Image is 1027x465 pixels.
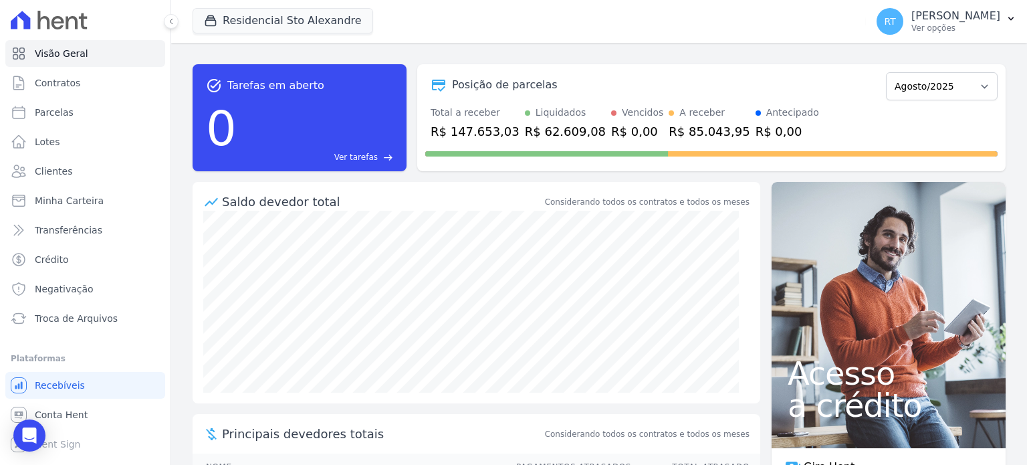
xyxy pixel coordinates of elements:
a: Troca de Arquivos [5,305,165,332]
span: Clientes [35,165,72,178]
a: Parcelas [5,99,165,126]
a: Transferências [5,217,165,244]
div: Considerando todos os contratos e todos os meses [545,196,750,208]
div: R$ 0,00 [611,122,663,141]
a: Conta Hent [5,401,165,428]
span: Transferências [35,223,102,237]
div: Posição de parcelas [452,77,558,93]
span: Lotes [35,135,60,149]
div: R$ 62.609,08 [525,122,606,141]
button: RT [PERSON_NAME] Ver opções [866,3,1027,40]
span: east [383,153,393,163]
div: Total a receber [431,106,520,120]
span: Negativação [35,282,94,296]
div: R$ 0,00 [756,122,819,141]
div: 0 [206,94,237,163]
p: [PERSON_NAME] [911,9,1000,23]
a: Visão Geral [5,40,165,67]
a: Lotes [5,128,165,155]
div: Vencidos [622,106,663,120]
button: Residencial Sto Alexandre [193,8,373,33]
span: Visão Geral [35,47,88,60]
a: Minha Carteira [5,187,165,214]
span: a crédito [788,389,990,422]
div: Liquidados [536,106,586,120]
span: Tarefas em aberto [227,78,324,94]
div: Antecipado [766,106,819,120]
div: Open Intercom Messenger [13,420,45,452]
p: Ver opções [911,23,1000,33]
span: RT [884,17,895,26]
span: Considerando todos os contratos e todos os meses [545,428,750,440]
div: Plataformas [11,351,160,367]
a: Negativação [5,276,165,302]
span: Principais devedores totais [222,425,542,443]
span: Minha Carteira [35,194,104,207]
a: Recebíveis [5,372,165,399]
span: Recebíveis [35,379,85,392]
a: Crédito [5,246,165,273]
a: Clientes [5,158,165,185]
span: Conta Hent [35,408,88,422]
a: Ver tarefas east [242,151,393,163]
span: Ver tarefas [334,151,378,163]
a: Contratos [5,70,165,96]
span: Parcelas [35,106,74,119]
span: Crédito [35,253,69,266]
div: A receber [679,106,725,120]
span: task_alt [206,78,222,94]
span: Troca de Arquivos [35,312,118,325]
div: R$ 147.653,03 [431,122,520,141]
div: R$ 85.043,95 [669,122,750,141]
span: Acesso [788,357,990,389]
div: Saldo devedor total [222,193,542,211]
span: Contratos [35,76,80,90]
